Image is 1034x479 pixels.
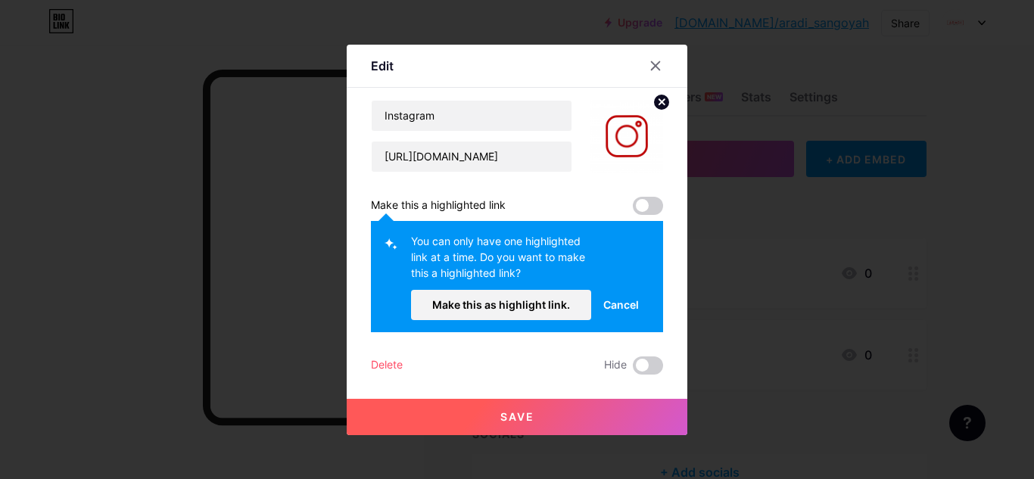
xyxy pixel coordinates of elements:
button: Make this as highlight link. [411,290,591,320]
div: You can only have one highlighted link at a time. Do you want to make this a highlighted link? [411,233,591,290]
img: link_thumbnail [590,100,663,173]
div: Make this a highlighted link [371,197,506,215]
div: Edit [371,57,394,75]
button: Save [347,399,687,435]
div: Delete [371,356,403,375]
span: Cancel [603,297,639,313]
button: Cancel [591,290,651,320]
span: Hide [604,356,627,375]
span: Make this as highlight link. [432,298,570,311]
input: Title [372,101,572,131]
span: Save [500,410,534,423]
input: URL [372,142,572,172]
